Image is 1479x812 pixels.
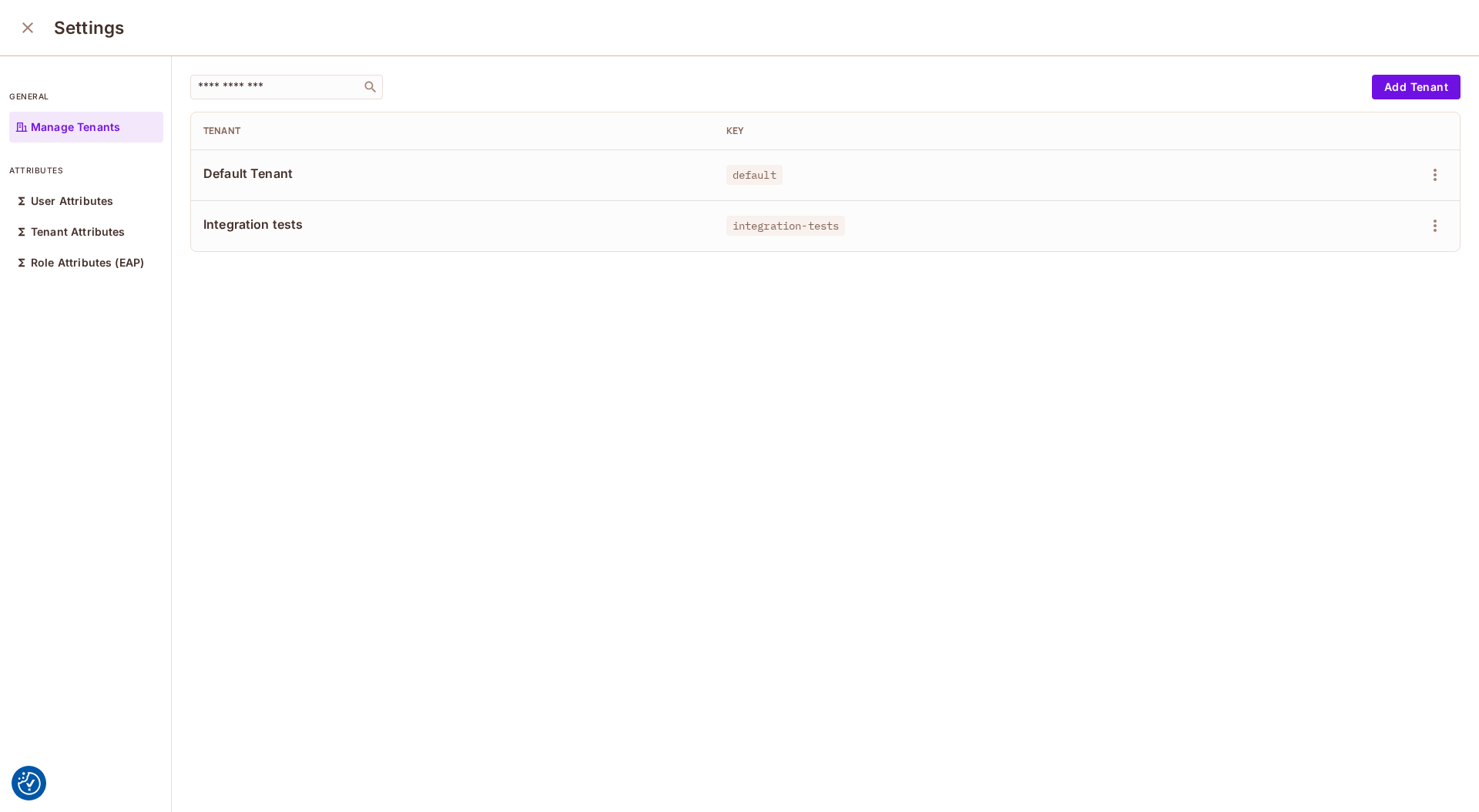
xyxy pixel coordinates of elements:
[726,165,783,185] span: default
[203,165,702,182] span: Default Tenant
[12,12,43,43] button: close
[31,257,144,269] p: Role Attributes (EAP)
[203,216,702,233] span: Integration tests
[31,195,113,207] p: User Attributes
[31,226,126,238] p: Tenant Attributes
[203,125,702,137] div: Tenant
[726,216,846,236] span: integration-tests
[18,772,41,795] button: Consent Preferences
[9,90,163,102] p: general
[726,125,1225,137] div: Key
[9,164,163,176] p: attributes
[1372,75,1461,99] button: Add Tenant
[31,121,120,133] p: Manage Tenants
[54,17,124,39] h3: Settings
[18,772,41,795] img: Revisit consent button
